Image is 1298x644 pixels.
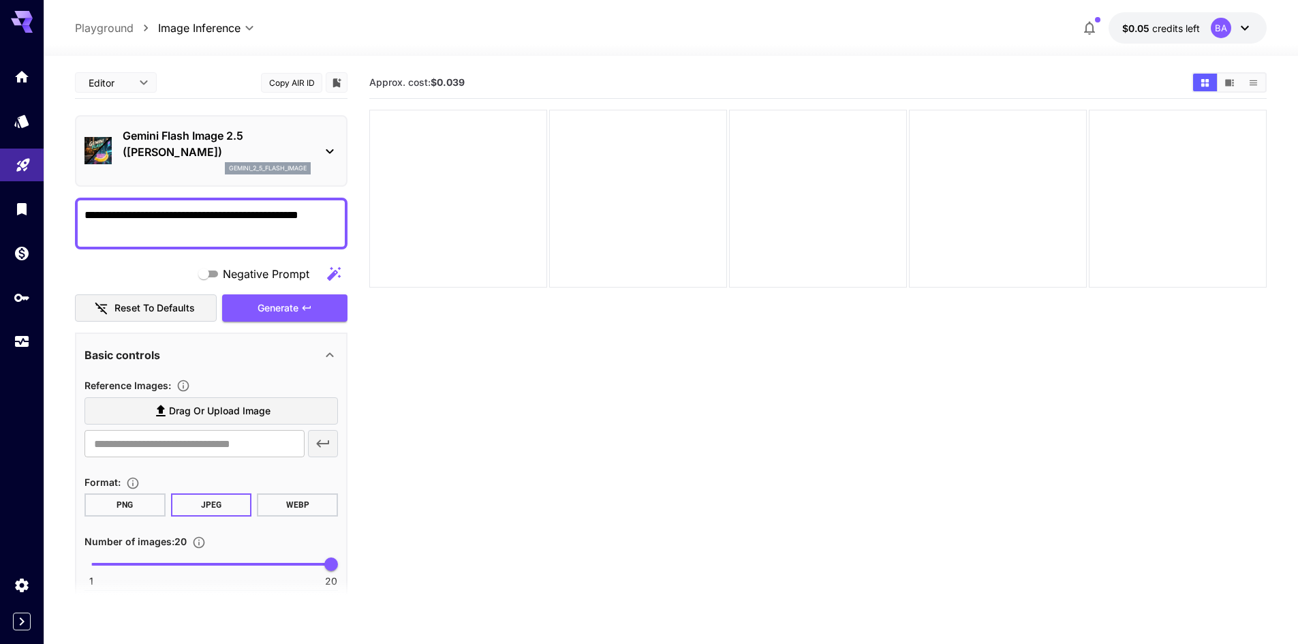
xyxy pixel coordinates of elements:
nav: breadcrumb [75,20,158,36]
button: Show media in video view [1218,74,1241,91]
div: Wallet [14,245,30,262]
span: Editor [89,76,131,90]
button: PNG [84,493,166,517]
div: BA [1211,18,1231,38]
span: Negative Prompt [223,266,309,282]
p: Basic controls [84,347,160,363]
label: Drag or upload image [84,397,338,425]
div: Playground [15,152,31,169]
div: Usage [14,333,30,350]
b: $0.039 [431,76,465,88]
span: Drag or upload image [169,403,271,420]
div: Models [14,112,30,129]
button: Choose the file format for the output image. [121,476,145,490]
span: Approx. cost: [369,76,465,88]
div: Library [14,200,30,217]
span: Reference Images : [84,380,171,391]
span: Generate [258,300,298,317]
button: JPEG [171,493,252,517]
div: $0.05 [1122,21,1200,35]
button: Upload a reference image to guide the result. This is needed for Image-to-Image or Inpainting. Su... [171,379,196,393]
button: Show media in grid view [1193,74,1217,91]
div: API Keys [14,289,30,306]
span: credits left [1152,22,1200,34]
button: Generate [222,294,347,322]
p: gemini_2_5_flash_image [229,164,307,173]
a: Playground [75,20,134,36]
button: Add to library [330,74,343,91]
span: Image Inference [158,20,241,36]
div: Basic controls [84,339,338,371]
span: Format : [84,476,121,488]
button: Expand sidebar [13,613,31,630]
div: Gemini Flash Image 2.5 ([PERSON_NAME])gemini_2_5_flash_image [84,122,338,180]
div: Settings [14,577,30,594]
span: 1 [89,574,93,588]
div: Home [14,68,30,85]
div: Show media in grid viewShow media in video viewShow media in list view [1192,72,1267,93]
button: Copy AIR ID [261,73,322,93]
span: Number of images : 20 [84,536,187,547]
button: Show media in list view [1241,74,1265,91]
button: Reset to defaults [75,294,217,322]
button: $0.05BA [1109,12,1267,44]
button: WEBP [257,493,338,517]
span: $0.05 [1122,22,1152,34]
button: Specify how many images to generate in a single request. Each image generation will be charged se... [187,536,211,549]
p: Gemini Flash Image 2.5 ([PERSON_NAME]) [123,127,311,160]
